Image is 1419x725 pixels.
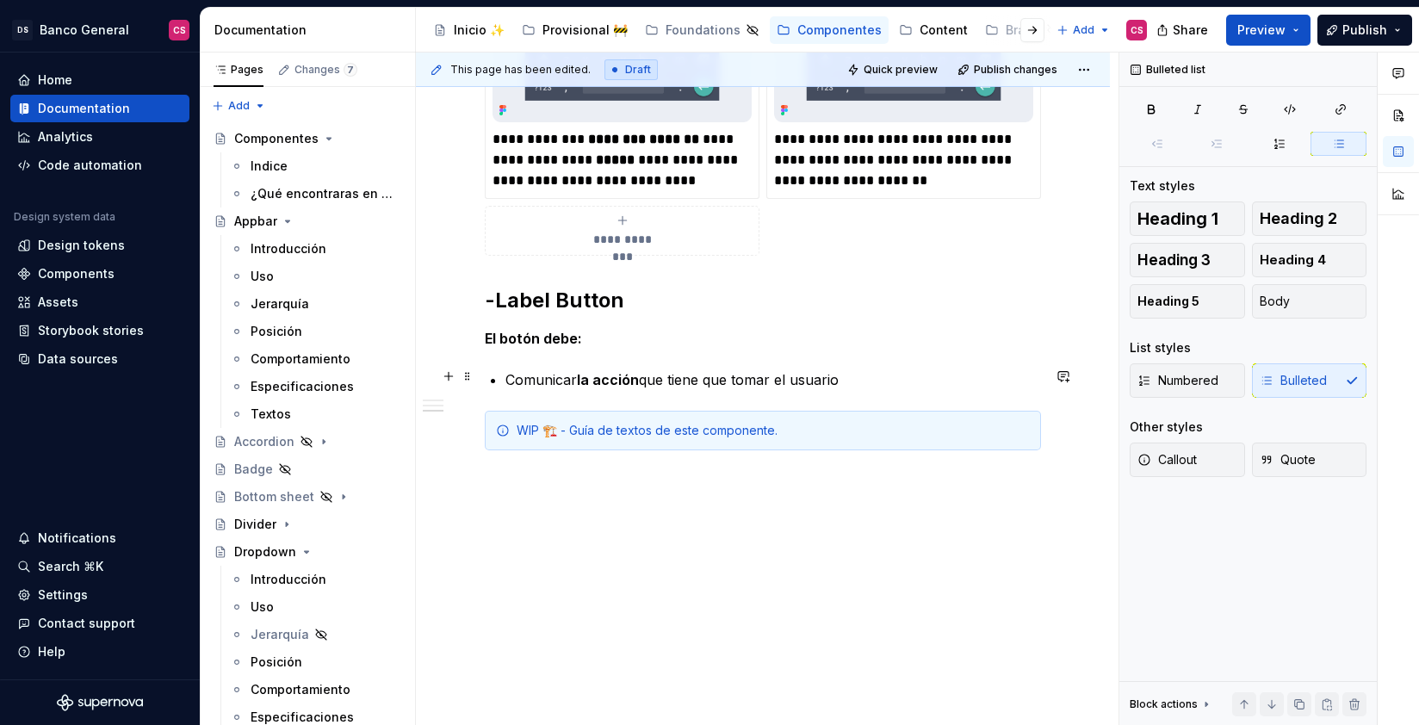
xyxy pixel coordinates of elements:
[842,58,945,82] button: Quick preview
[485,287,1041,314] h2: -Label Button
[1252,201,1367,236] button: Heading 2
[223,648,408,676] a: Posición
[207,125,408,152] a: Componentes
[38,294,78,311] div: Assets
[1051,18,1116,42] button: Add
[952,58,1065,82] button: Publish changes
[1260,451,1316,468] span: Quote
[234,543,296,561] div: Dropdown
[1130,363,1245,398] button: Numbered
[251,681,350,698] div: Comportamiento
[251,571,326,588] div: Introducción
[892,16,975,44] a: Content
[223,290,408,318] a: Jerarquía
[1260,293,1290,310] span: Body
[223,621,408,648] a: Jerarquía
[3,11,196,48] button: DSBanco GeneralCS
[251,406,291,423] div: Textos
[207,208,408,235] a: Appbar
[223,235,408,263] a: Introducción
[234,433,294,450] div: Accordion
[1173,22,1208,39] span: Share
[10,345,189,373] a: Data sources
[1130,339,1191,356] div: List styles
[974,63,1057,77] span: Publish changes
[1317,15,1412,46] button: Publish
[577,371,639,388] strong: la acción
[294,63,357,77] div: Changes
[542,22,628,39] div: Provisional 🚧
[505,369,1041,390] p: Comunicar que tiene que tomar el usuario
[223,566,408,593] a: Introducción
[38,558,103,575] div: Search ⌘K
[223,152,408,180] a: Indice
[1148,15,1219,46] button: Share
[251,598,274,616] div: Uso
[38,100,130,117] div: Documentation
[1260,251,1326,269] span: Heading 4
[1131,23,1143,37] div: CS
[223,676,408,703] a: Comportamiento
[515,16,635,44] a: Provisional 🚧
[1226,15,1311,46] button: Preview
[10,66,189,94] a: Home
[1137,451,1197,468] span: Callout
[454,22,505,39] div: Inicio ✨
[207,455,408,483] a: Badge
[12,20,33,40] div: DS
[38,586,88,604] div: Settings
[344,63,357,77] span: 7
[1130,697,1198,711] div: Block actions
[38,157,142,174] div: Code automation
[223,263,408,290] a: Uso
[1137,210,1218,227] span: Heading 1
[864,63,938,77] span: Quick preview
[207,538,408,566] a: Dropdown
[38,128,93,146] div: Analytics
[1073,23,1094,37] span: Add
[251,350,350,368] div: Comportamiento
[38,237,125,254] div: Design tokens
[10,260,189,288] a: Components
[666,22,740,39] div: Foundations
[251,240,326,257] div: Introducción
[223,373,408,400] a: Especificaciones
[223,345,408,373] a: Comportamiento
[223,400,408,428] a: Textos
[40,22,129,39] div: Banco General
[223,593,408,621] a: Uso
[1252,443,1367,477] button: Quote
[978,16,1067,44] a: Brand
[10,524,189,552] button: Notifications
[10,317,189,344] a: Storybook stories
[10,610,189,637] button: Contact support
[173,23,186,37] div: CS
[223,180,408,208] a: ¿Qué encontraras en cada sección?
[251,378,354,395] div: Especificaciones
[10,553,189,580] button: Search ⌘K
[38,322,144,339] div: Storybook stories
[1137,251,1211,269] span: Heading 3
[38,71,72,89] div: Home
[1130,284,1245,319] button: Heading 5
[426,16,511,44] a: Inicio ✨
[251,626,309,643] div: Jerarquía
[450,63,591,77] span: This page has been edited.
[207,511,408,538] a: Divider
[485,330,582,347] strong: El botón debe:
[10,123,189,151] a: Analytics
[57,694,143,711] a: Supernova Logo
[1342,22,1387,39] span: Publish
[251,295,309,313] div: Jerarquía
[251,158,288,175] div: Indice
[38,265,115,282] div: Components
[10,95,189,122] a: Documentation
[1237,22,1286,39] span: Preview
[207,428,408,455] a: Accordion
[251,185,393,202] div: ¿Qué encontraras en cada sección?
[207,483,408,511] a: Bottom sheet
[223,318,408,345] a: Posición
[1137,372,1218,389] span: Numbered
[251,654,302,671] div: Posición
[1130,177,1195,195] div: Text styles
